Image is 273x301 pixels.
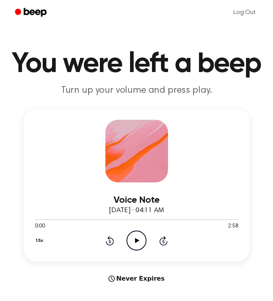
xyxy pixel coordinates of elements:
span: 0:00 [35,222,45,231]
a: Beep [9,5,54,20]
div: Never Expires [24,274,249,283]
span: [DATE] · 04:11 AM [109,207,164,214]
h1: You were left a beep [9,50,264,78]
p: Turn up your volume and press play. [9,85,264,96]
button: 1.5x [35,234,46,247]
span: 2:58 [228,222,238,231]
h3: Voice Note [35,195,239,205]
a: Log Out [226,3,264,22]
